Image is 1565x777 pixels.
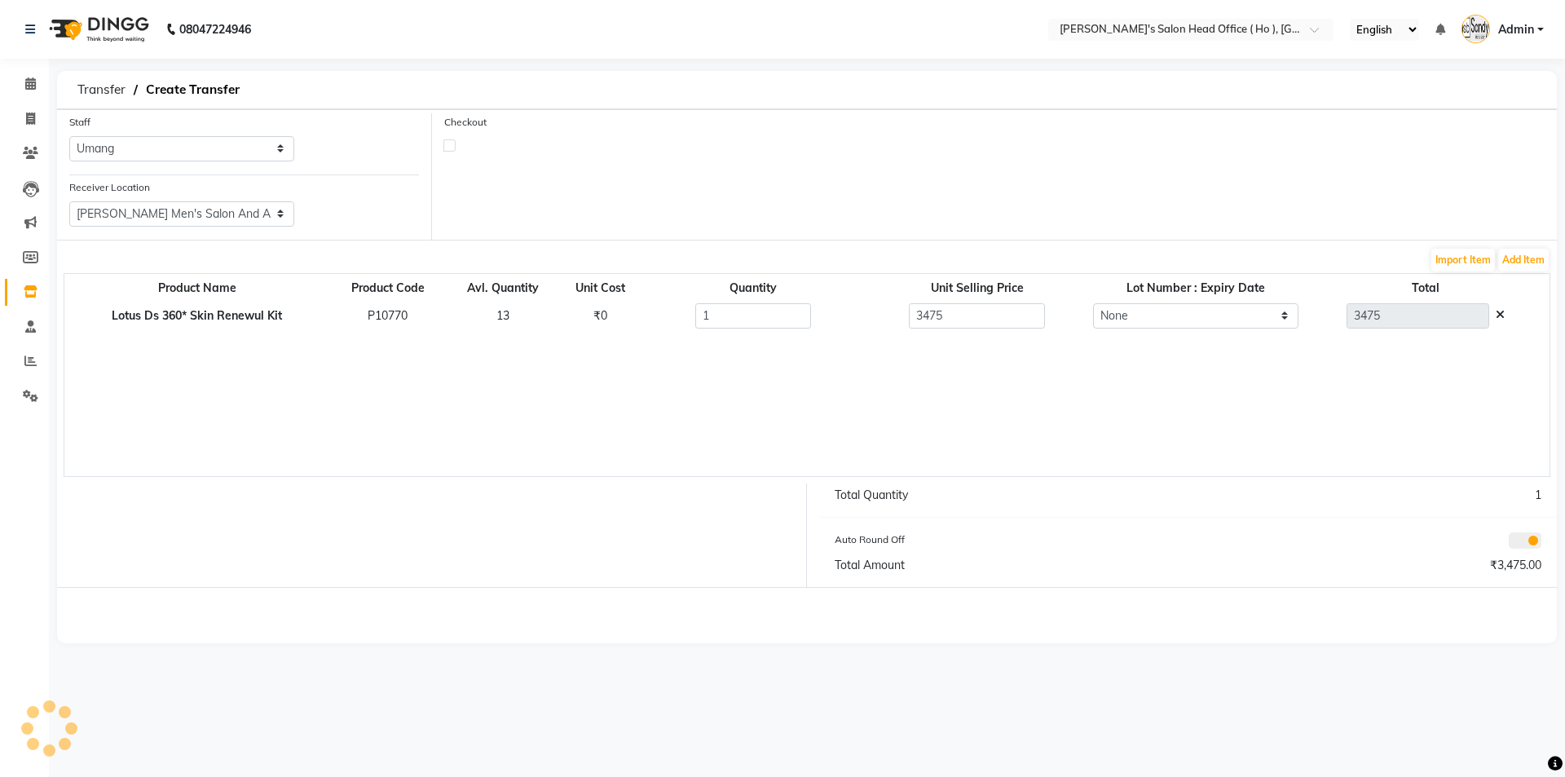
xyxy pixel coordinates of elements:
img: logo [42,7,153,52]
th: Total [1303,277,1550,299]
span: Create Transfer [138,75,248,104]
label: Staff [69,115,90,130]
div: Total Quantity [822,487,1188,504]
label: Checkout [444,115,487,130]
div: ₹0 [576,307,625,324]
th: Lot Number : Expiry Date [1089,277,1303,299]
th: Unit Cost [560,277,641,299]
div: ₹3,475.00 [1188,557,1554,574]
img: Admin [1461,15,1490,43]
button: Add Item [1498,249,1549,272]
th: Unit Selling Price [865,277,1089,299]
div: 13 [470,307,536,324]
div: 1 [1188,487,1554,504]
b: 08047224946 [179,7,251,52]
th: Product Name [64,277,329,299]
span: Admin [1498,21,1534,38]
td: P10770 [329,299,446,333]
button: Import Item [1431,249,1495,272]
th: Product Code [329,277,446,299]
th: Quantity [641,277,866,299]
div: Total Amount [822,557,1188,574]
label: Receiver Location [69,180,150,195]
span: Transfer [69,75,134,104]
label: Auto Round Off [835,532,905,547]
th: Lotus Ds 360* Skin Renewul Kit [64,299,329,333]
th: Avl. Quantity [446,277,560,299]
